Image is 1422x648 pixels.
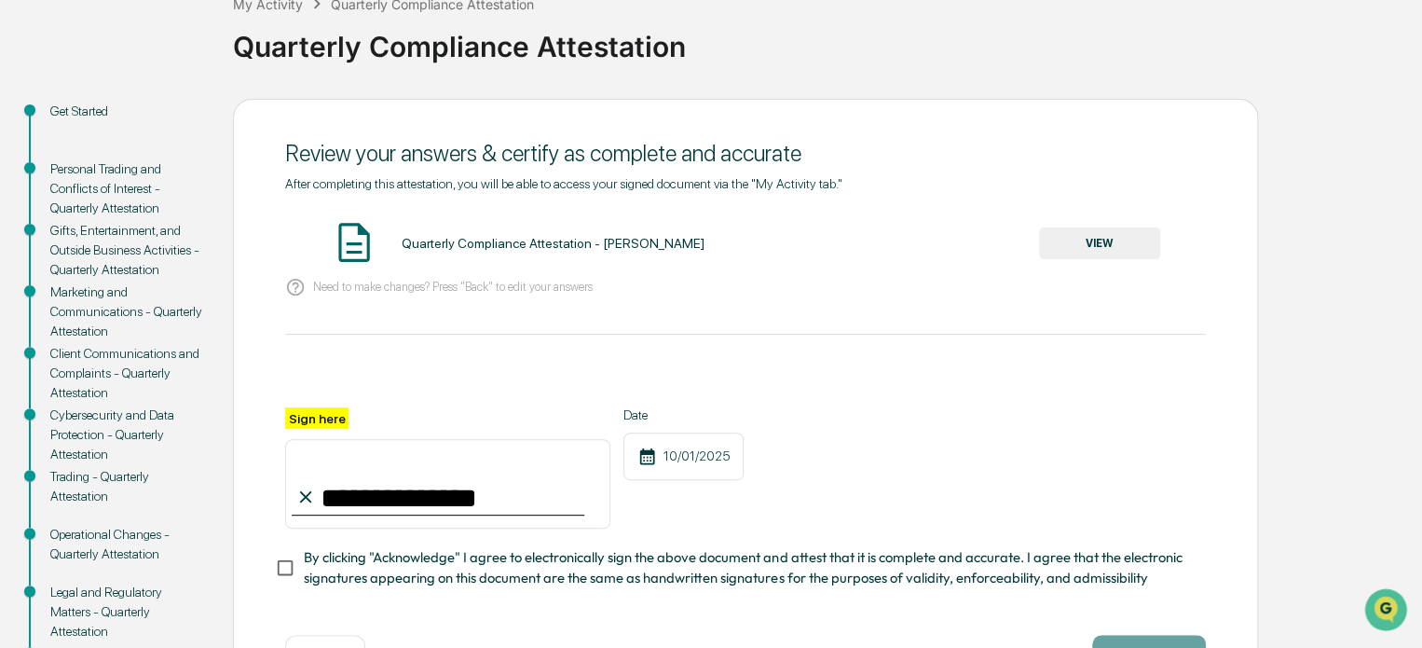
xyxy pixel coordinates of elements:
[50,406,203,464] div: Cybersecurity and Data Protection - Quarterly Attestation
[233,15,1413,63] div: Quarterly Compliance Attestation
[135,237,150,252] div: 🗄️
[50,159,203,218] div: Personal Trading and Conflicts of Interest - Quarterly Attestation
[50,525,203,564] div: Operational Changes - Quarterly Attestation
[50,102,203,121] div: Get Started
[331,219,377,266] img: Document Icon
[19,272,34,287] div: 🔎
[50,583,203,641] div: Legal and Regulatory Matters - Quarterly Attestation
[185,316,226,330] span: Pylon
[623,407,744,422] label: Date
[11,227,128,261] a: 🖐️Preclearance
[19,39,339,69] p: How can we help?
[285,176,842,191] span: After completing this attestation, you will be able to access your signed document via the "My Ac...
[131,315,226,330] a: Powered byPylon
[37,270,117,289] span: Data Lookup
[285,407,349,429] label: Sign here
[50,283,203,341] div: Marketing and Communications - Quarterly Attestation
[128,227,239,261] a: 🗄️Attestations
[317,148,339,171] button: Start new chat
[154,235,231,254] span: Attestations
[1362,586,1413,637] iframe: Open customer support
[50,467,203,506] div: Trading - Quarterly Attestation
[304,547,1191,589] span: By clicking "Acknowledge" I agree to electronically sign the above document and attest that it is...
[313,280,593,294] p: Need to make changes? Press "Back" to edit your answers
[623,433,744,480] div: 10/01/2025
[50,221,203,280] div: Gifts, Entertainment, and Outside Business Activities - Quarterly Attestation
[285,140,1206,167] div: Review your answers & certify as complete and accurate
[37,235,120,254] span: Preclearance
[19,143,52,176] img: 1746055101610-c473b297-6a78-478c-a979-82029cc54cd1
[11,263,125,296] a: 🔎Data Lookup
[63,143,306,161] div: Start new chat
[401,236,704,251] div: Quarterly Compliance Attestation - [PERSON_NAME]
[50,344,203,403] div: Client Communications and Complaints - Quarterly Attestation
[63,161,236,176] div: We're available if you need us!
[19,237,34,252] div: 🖐️
[1039,227,1160,259] button: VIEW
